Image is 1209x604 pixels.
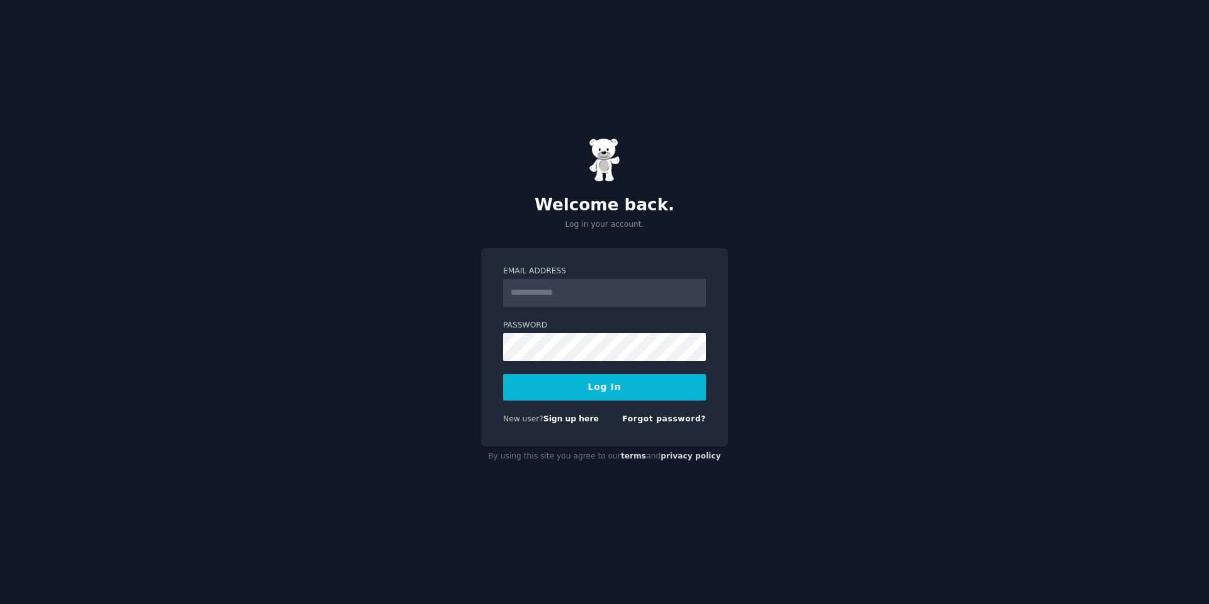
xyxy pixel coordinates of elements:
span: New user? [503,414,543,423]
a: terms [621,452,646,460]
label: Email Address [503,266,706,277]
a: Sign up here [543,414,599,423]
p: Log in your account. [481,219,728,231]
a: privacy policy [661,452,721,460]
label: Password [503,320,706,331]
button: Log In [503,374,706,401]
a: Forgot password? [622,414,706,423]
h2: Welcome back. [481,195,728,215]
div: By using this site you agree to our and [481,447,728,467]
img: Gummy Bear [589,138,620,182]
